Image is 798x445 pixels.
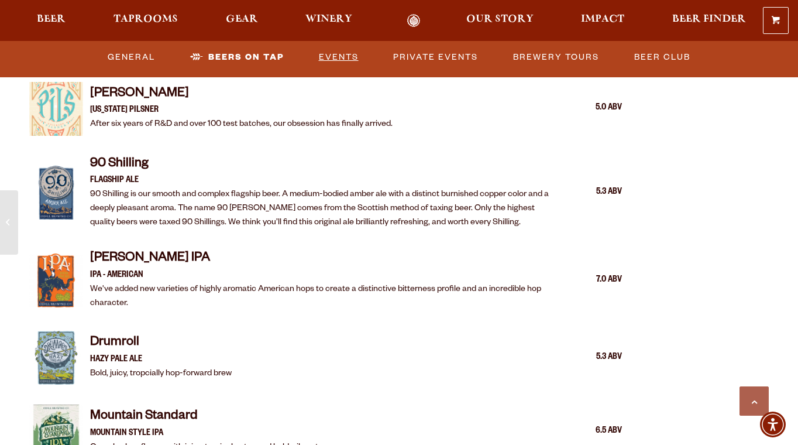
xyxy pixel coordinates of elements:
[103,44,160,71] a: General
[305,15,352,24] span: Winery
[90,118,393,132] p: After six years of R&D and over 100 test batches, our obsession has finally arrived.
[563,101,622,116] div: 5.0 ABV
[29,254,83,307] img: Item Thumbnail
[29,166,83,220] img: Item Thumbnail
[563,273,622,288] div: 7.0 ABV
[90,353,232,367] p: HAZY PALE ALE
[298,14,360,28] a: Winery
[113,15,178,24] span: Taprooms
[90,283,556,311] p: We've added new varieties of highly aromatic American hops to create a distinctive bitterness pro...
[630,44,695,71] a: Beer Club
[218,14,266,28] a: Gear
[29,14,73,28] a: Beer
[466,15,534,24] span: Our Story
[29,331,83,385] img: Item Thumbnail
[573,14,632,28] a: Impact
[29,82,83,136] img: Item Thumbnail
[106,14,185,28] a: Taprooms
[391,14,435,28] a: Odell Home
[90,85,393,104] h4: [PERSON_NAME]
[459,14,541,28] a: Our Story
[90,188,556,230] p: 90 Shilling is our smooth and complex flagship beer. A medium-bodied amber ale with a distinct bu...
[563,185,622,200] div: 5.3 ABV
[90,250,556,269] h4: [PERSON_NAME] IPA
[90,269,556,283] p: IPA - AMERICAN
[665,14,754,28] a: Beer Finder
[185,44,288,71] a: Beers on Tap
[563,424,622,439] div: 6.5 ABV
[90,156,556,174] h4: 90 Shilling
[90,367,232,381] p: Bold, juicy, tropcially hop-forward brew
[388,44,483,71] a: Private Events
[508,44,604,71] a: Brewery Tours
[37,15,66,24] span: Beer
[739,386,769,416] a: Scroll to top
[563,350,622,365] div: 5.3 ABV
[90,408,348,427] h4: Mountain Standard
[760,412,786,437] div: Accessibility Menu
[314,44,363,71] a: Events
[672,15,746,24] span: Beer Finder
[90,174,556,188] p: FLAGSHIP ALE
[90,427,348,441] p: MOUNTAIN STYLE IPA
[581,15,624,24] span: Impact
[90,104,393,118] p: [US_STATE] PILSNER
[226,15,258,24] span: Gear
[90,334,232,353] h4: Drumroll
